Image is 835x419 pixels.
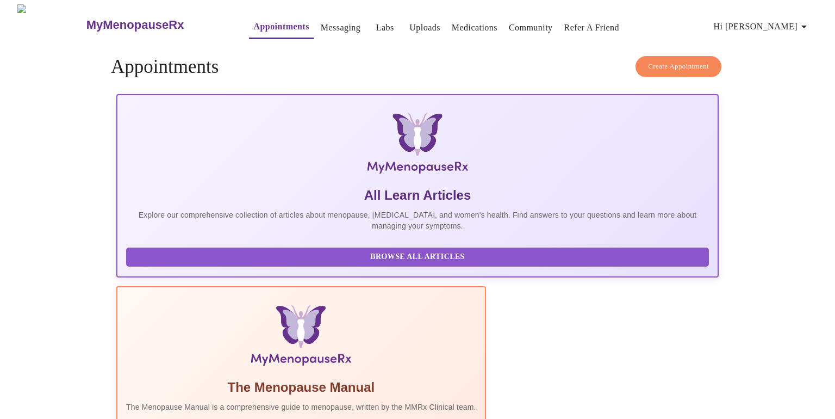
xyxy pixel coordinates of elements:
span: Browse All Articles [137,250,698,264]
span: Hi [PERSON_NAME] [714,19,811,34]
button: Browse All Articles [126,248,709,267]
button: Appointments [249,16,313,39]
a: Uploads [409,20,440,35]
a: Community [509,20,553,35]
button: Messaging [316,17,365,39]
a: Messaging [321,20,360,35]
button: Medications [447,17,502,39]
a: MyMenopauseRx [85,6,227,44]
h5: The Menopause Manual [126,379,476,396]
span: Create Appointment [648,60,709,73]
a: Medications [452,20,497,35]
h5: All Learn Articles [126,187,709,204]
button: Create Appointment [635,56,721,77]
button: Uploads [405,17,445,39]
img: Menopause Manual [182,305,420,370]
img: MyMenopauseRx Logo [17,4,85,45]
button: Refer a Friend [560,17,624,39]
button: Labs [367,17,402,39]
a: Labs [376,20,394,35]
img: MyMenopauseRx Logo [216,113,618,178]
a: Browse All Articles [126,251,712,261]
p: The Menopause Manual is a comprehensive guide to menopause, written by the MMRx Clinical team. [126,402,476,412]
h3: MyMenopauseRx [86,18,184,32]
p: Explore our comprehensive collection of articles about menopause, [MEDICAL_DATA], and women's hea... [126,209,709,231]
a: Appointments [253,19,309,34]
a: Refer a Friend [564,20,620,35]
button: Hi [PERSON_NAME] [709,16,815,38]
h4: Appointments [111,56,724,78]
button: Community [504,17,557,39]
